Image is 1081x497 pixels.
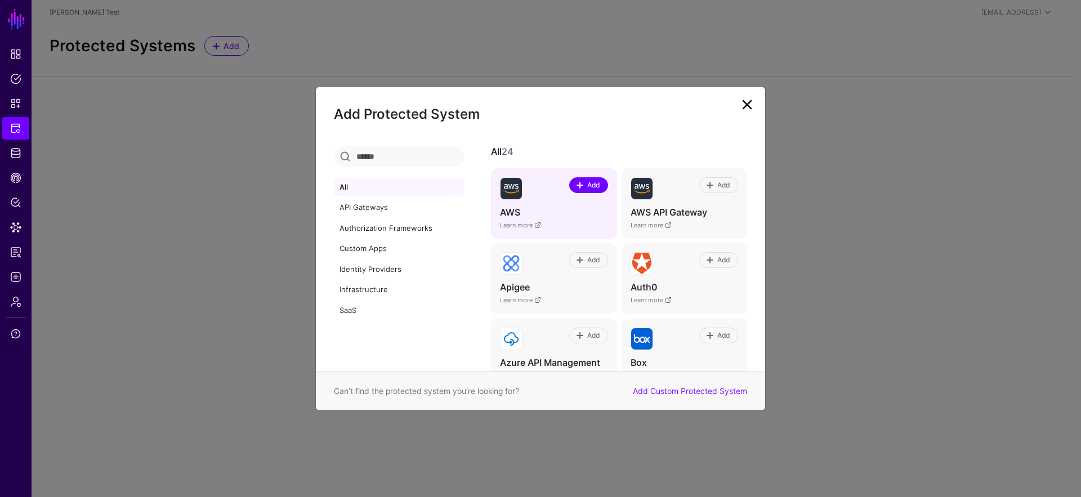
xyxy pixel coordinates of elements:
[716,330,731,341] span: Add
[334,386,519,396] span: Can’t find the protected system you’re looking for?
[631,178,653,199] img: svg+xml;base64,PHN2ZyB3aWR0aD0iNjQiIGhlaWdodD0iNjQiIHZpZXdCb3g9IjAgMCA2NCA2NCIgZmlsbD0ibm9uZSIgeG...
[699,252,738,268] a: Add
[334,260,464,279] a: Identity Providers
[500,281,607,293] h4: Apigee
[334,280,464,299] a: Infrastructure
[631,207,738,218] h4: AWS API Gateway
[500,357,607,369] h4: Azure API Management
[631,357,738,369] h4: Box
[716,180,731,190] span: Add
[334,301,464,320] a: SaaS
[500,296,541,304] a: Learn more
[334,239,464,258] a: Custom Apps
[501,178,522,199] img: svg+xml;base64,PHN2ZyB3aWR0aD0iNjQiIGhlaWdodD0iNjQiIHZpZXdCb3g9IjAgMCA2NCA2NCIgZmlsbD0ibm9uZSIgeG...
[586,255,601,265] span: Add
[699,328,738,343] a: Add
[501,253,522,274] img: svg+xml;base64,PHN2ZyB3aWR0aD0iNjQiIGhlaWdodD0iNjQiIHZpZXdCb3g9IjAgMCA2NCA2NCIgZmlsbD0ibm9uZSIgeG...
[631,281,738,293] h4: Auth0
[334,198,464,217] a: API Gateways
[699,177,738,193] a: Add
[716,255,731,265] span: Add
[631,328,653,350] img: svg+xml;base64,PHN2ZyB3aWR0aD0iNjQiIGhlaWdodD0iNjQiIHZpZXdCb3g9IjAgMCA2NCA2NCIgZmlsbD0ibm9uZSIgeG...
[334,105,747,124] h2: Add Protected System
[631,221,672,229] a: Learn more
[334,178,464,197] a: All
[501,328,522,350] img: svg+xml;base64,PHN2ZyB3aWR0aD0iNjQiIGhlaWdodD0iNjQiIHZpZXdCb3g9IjAgMCA2NCA2NCIgZmlsbD0ibm9uZSIgeG...
[631,253,653,274] img: svg+xml;base64,PHN2ZyB3aWR0aD0iMTE2IiBoZWlnaHQ9IjEyOSIgdmlld0JveD0iMCAwIDExNiAxMjkiIGZpbGw9Im5vbm...
[569,328,608,343] a: Add
[631,296,672,304] a: Learn more
[586,330,601,341] span: Add
[502,146,513,157] span: 24
[500,221,541,229] a: Learn more
[334,219,464,238] a: Authorization Frameworks
[569,252,608,268] a: Add
[491,146,747,157] h3: All
[500,371,541,379] a: Learn more
[569,177,608,193] a: Add
[500,207,607,218] h4: AWS
[633,386,747,396] a: Add Custom Protected System
[586,180,601,190] span: Add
